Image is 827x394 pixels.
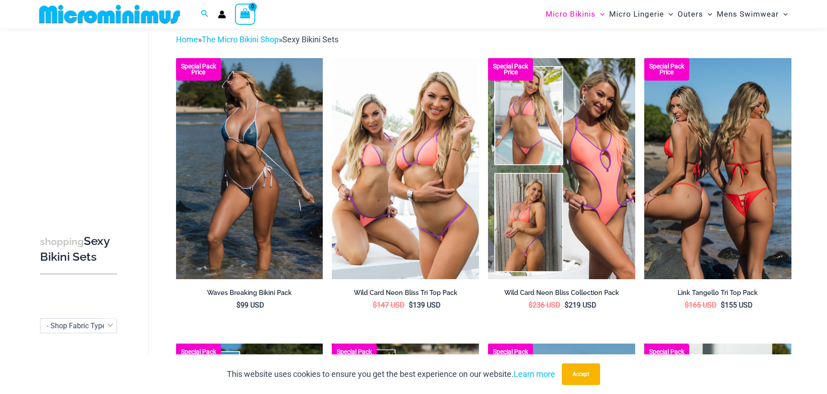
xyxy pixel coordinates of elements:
a: Mens SwimwearMenu ToggleMenu Toggle [714,3,790,26]
p: This website uses cookies to ensure you get the best experience on our website. [227,367,555,381]
span: Micro Bikinis [546,3,596,26]
img: Bikini Pack B [644,58,791,279]
b: Special Pack Price [488,349,533,361]
a: Micro LingerieMenu ToggleMenu Toggle [607,3,675,26]
bdi: 155 USD [721,301,753,309]
nav: Site Navigation [542,1,792,27]
a: Collection Pack (7) Collection Pack B (1)Collection Pack B (1) [488,58,635,279]
a: Learn more [514,369,555,379]
span: Micro Lingerie [609,3,664,26]
b: Special Pack Price [644,349,689,361]
iframe: TrustedSite Certified [40,26,121,206]
b: Special Pack Price [332,349,377,361]
img: Waves Breaking Ocean 312 Top 456 Bottom 08 [176,58,323,279]
a: Micro BikinisMenu ToggleMenu Toggle [543,3,607,26]
h2: Wild Card Neon Bliss Collection Pack [488,289,635,297]
a: Account icon link [218,10,226,18]
span: » » [176,35,339,44]
h2: Wild Card Neon Bliss Tri Top Pack [332,289,479,297]
a: View Shopping Cart, empty [235,4,256,24]
a: OutersMenu ToggleMenu Toggle [675,3,714,26]
span: $ [409,301,413,309]
a: Wild Card Neon Bliss Tri Top PackWild Card Neon Bliss Tri Top Pack BWild Card Neon Bliss Tri Top ... [332,58,479,279]
h2: Waves Breaking Bikini Pack [176,289,323,297]
a: Link Tangello Tri Top Pack [644,289,791,300]
span: - Shop Fabric Type [47,322,106,330]
span: Sexy Bikini Sets [282,35,339,44]
img: MM SHOP LOGO FLAT [36,4,184,24]
bdi: 147 USD [373,301,405,309]
bdi: 219 USD [565,301,597,309]
a: Wild Card Neon Bliss Collection Pack [488,289,635,300]
a: Wild Card Neon Bliss Tri Top Pack [332,289,479,300]
span: Outers [678,3,703,26]
a: The Micro Bikini Shop [202,35,279,44]
b: Special Pack Price [176,349,221,361]
button: Accept [562,363,600,385]
a: Home [176,35,198,44]
bdi: 236 USD [529,301,560,309]
span: $ [373,301,377,309]
b: Special Pack Price [644,63,689,75]
span: $ [529,301,533,309]
a: Waves Breaking Bikini Pack [176,289,323,300]
span: shopping [40,236,84,247]
bdi: 99 USD [236,301,264,309]
span: Menu Toggle [664,3,673,26]
span: $ [685,301,689,309]
a: Bikini Pack Bikini Pack BBikini Pack B [644,58,791,279]
b: Special Pack Price [176,63,221,75]
span: Mens Swimwear [717,3,779,26]
span: Menu Toggle [703,3,712,26]
h2: Link Tangello Tri Top Pack [644,289,791,297]
span: - Shop Fabric Type [40,318,117,333]
span: Menu Toggle [596,3,605,26]
span: $ [565,301,569,309]
span: - Shop Fabric Type [41,319,117,333]
img: Collection Pack (7) [488,58,635,279]
img: Wild Card Neon Bliss Tri Top Pack [332,58,479,279]
h3: Sexy Bikini Sets [40,234,117,265]
bdi: 139 USD [409,301,441,309]
b: Special Pack Price [488,63,533,75]
a: Waves Breaking Ocean 312 Top 456 Bottom 08 Waves Breaking Ocean 312 Top 456 Bottom 04Waves Breaki... [176,58,323,279]
span: Menu Toggle [779,3,788,26]
a: Search icon link [201,9,209,20]
span: $ [721,301,725,309]
bdi: 165 USD [685,301,717,309]
span: $ [236,301,240,309]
